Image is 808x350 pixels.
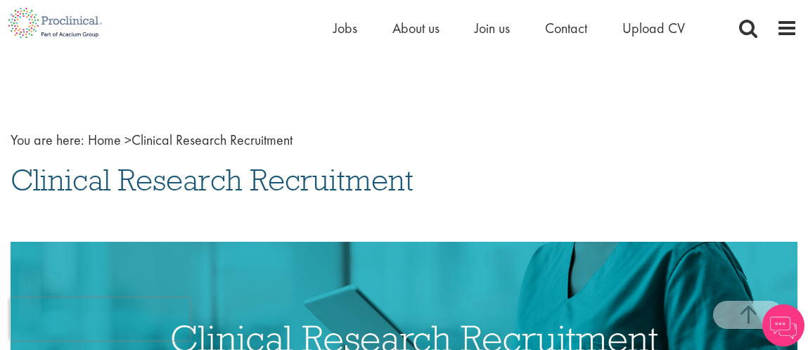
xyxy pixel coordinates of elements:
[475,19,510,37] a: Join us
[545,19,587,37] a: Contact
[11,161,413,199] span: Clinical Research Recruitment
[622,19,685,37] a: Upload CV
[88,131,121,149] a: breadcrumb link to Home
[124,131,132,149] span: >
[333,19,357,37] a: Jobs
[762,304,804,346] img: Chatbot
[10,298,190,340] iframe: reCAPTCHA
[11,131,84,149] span: You are here:
[392,19,440,37] a: About us
[88,131,293,149] span: Clinical Research Recruitment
